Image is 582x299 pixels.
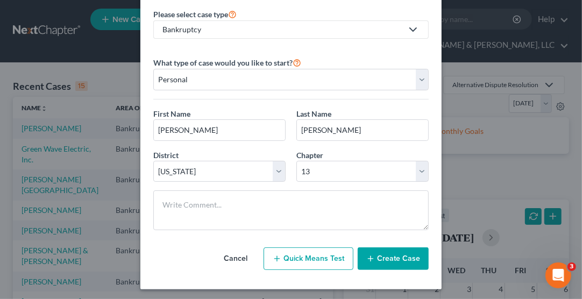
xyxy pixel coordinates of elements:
input: Enter Last Name [297,120,428,140]
button: Cancel [212,248,259,269]
button: Quick Means Test [264,247,353,270]
span: Chapter [296,151,323,160]
span: 3 [567,262,576,271]
span: First Name [153,109,190,118]
span: Please select case type [153,10,228,19]
span: District [153,151,179,160]
label: What type of case would you like to start? [153,56,301,69]
input: Enter First Name [154,120,285,140]
iframe: Intercom live chat [545,262,571,288]
span: Last Name [296,109,331,118]
button: Create Case [358,247,429,270]
div: Bankruptcy [162,24,402,35]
